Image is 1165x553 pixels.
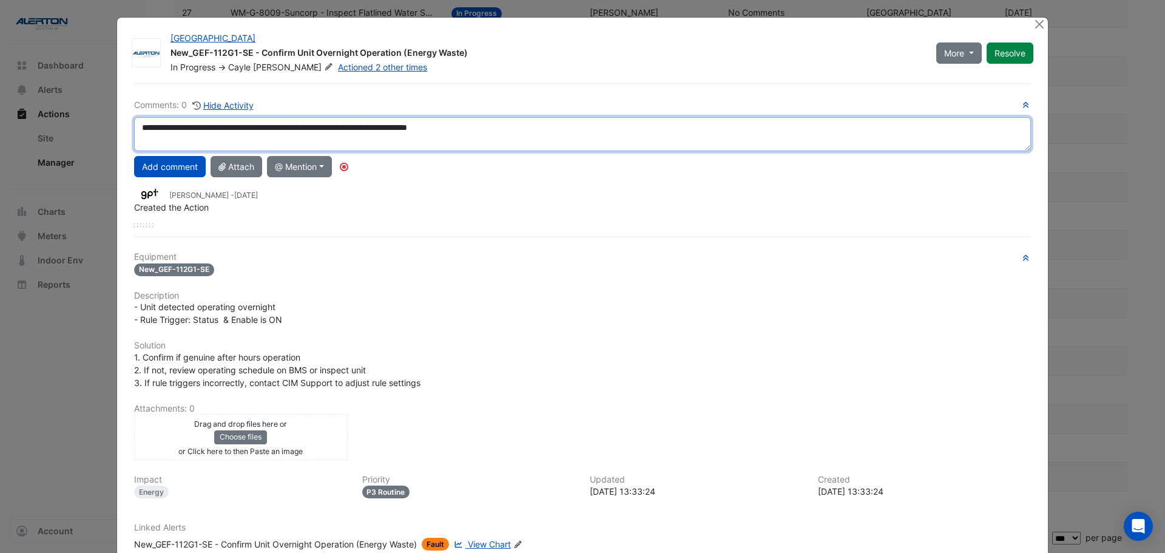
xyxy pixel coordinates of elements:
[253,61,336,73] span: [PERSON_NAME]
[818,475,1032,485] h6: Created
[987,42,1033,64] button: Resolve
[134,352,420,388] span: 1. Confirm if genuine after hours operation 2. If not, review operating schedule on BMS or inspec...
[134,263,214,276] span: New_GEF-112G1-SE
[134,486,169,498] div: Energy
[468,539,511,549] span: View Chart
[134,156,206,177] button: Add comment
[178,447,303,456] small: or Click here to then Paste an image
[134,202,209,212] span: Created the Action
[228,62,251,72] span: Cayle
[134,523,1031,533] h6: Linked Alerts
[132,47,160,59] img: Alerton
[362,475,576,485] h6: Priority
[362,486,410,498] div: P3 Routine
[134,341,1031,351] h6: Solution
[171,33,255,43] a: [GEOGRAPHIC_DATA]
[1124,512,1153,541] div: Open Intercom Messenger
[422,538,449,551] span: Fault
[1033,18,1045,30] button: Close
[936,42,982,64] button: More
[171,47,922,61] div: New_GEF-112G1-SE - Confirm Unit Overnight Operation (Energy Waste)
[218,62,226,72] span: ->
[451,538,511,551] a: View Chart
[194,419,287,429] small: Drag and drop files here or
[134,404,1031,414] h6: Attachments: 0
[134,252,1031,262] h6: Equipment
[192,98,254,112] button: Hide Activity
[234,191,258,200] span: 2025-09-05 13:33:25
[338,62,427,72] a: Actioned 2 other times
[169,190,258,201] small: [PERSON_NAME] -
[134,475,348,485] h6: Impact
[944,47,964,59] span: More
[214,430,267,444] button: Choose files
[134,538,417,551] div: New_GEF-112G1-SE - Confirm Unit Overnight Operation (Energy Waste)
[339,161,349,172] div: Tooltip anchor
[590,485,803,498] div: [DATE] 13:33:24
[818,485,1032,498] div: [DATE] 13:33:24
[211,156,262,177] button: Attach
[267,156,332,177] button: @ Mention
[134,291,1031,301] h6: Description
[134,188,164,201] img: GPT Retail
[134,302,282,325] span: - Unit detected operating overnight - Rule Trigger: Status & Enable is ON
[513,540,522,549] fa-icon: Edit Linked Alerts
[171,62,215,72] span: In Progress
[134,98,254,112] div: Comments: 0
[590,475,803,485] h6: Updated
